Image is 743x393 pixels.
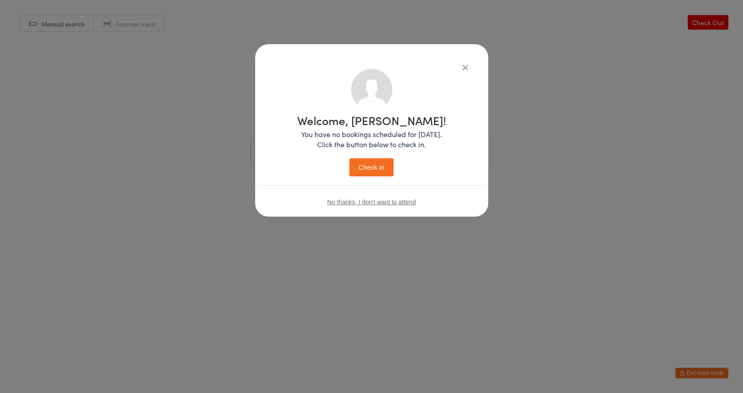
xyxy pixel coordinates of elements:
button: No thanks, I don't want to attend [327,198,416,206]
button: Check in [349,158,394,176]
p: You have no bookings scheduled for [DATE]. Click the button below to check in. [297,129,446,149]
img: no_photo.png [351,69,392,110]
h1: Welcome, [PERSON_NAME]! [297,114,446,126]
